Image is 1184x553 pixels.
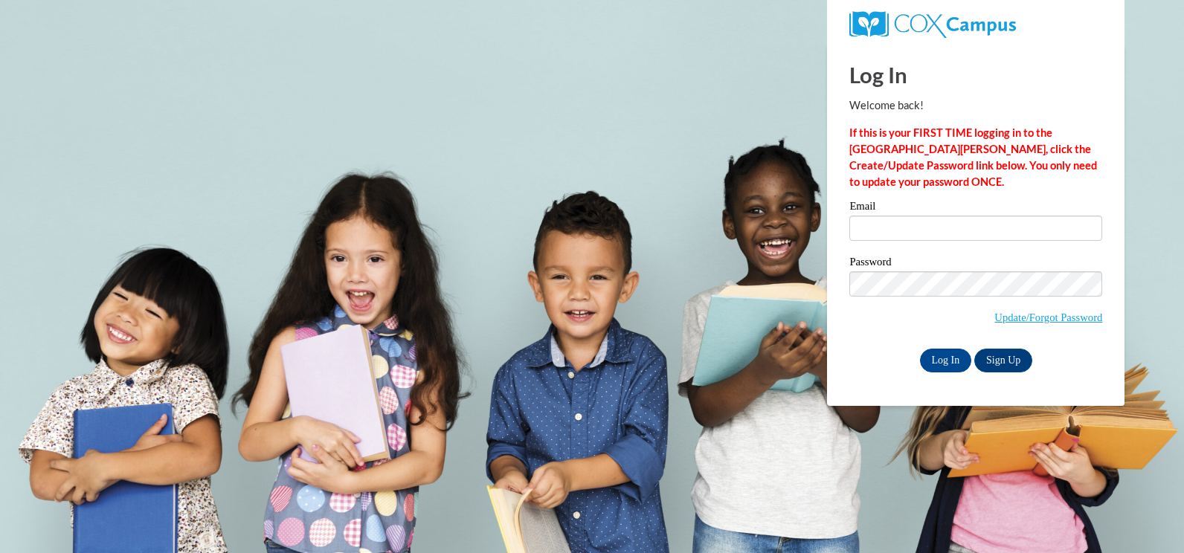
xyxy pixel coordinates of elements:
[849,201,1102,216] label: Email
[849,256,1102,271] label: Password
[849,17,1015,30] a: COX Campus
[974,349,1032,372] a: Sign Up
[849,97,1102,114] p: Welcome back!
[994,311,1102,323] a: Update/Forgot Password
[849,59,1102,90] h1: Log In
[849,126,1097,188] strong: If this is your FIRST TIME logging in to the [GEOGRAPHIC_DATA][PERSON_NAME], click the Create/Upd...
[920,349,972,372] input: Log In
[849,11,1015,38] img: COX Campus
